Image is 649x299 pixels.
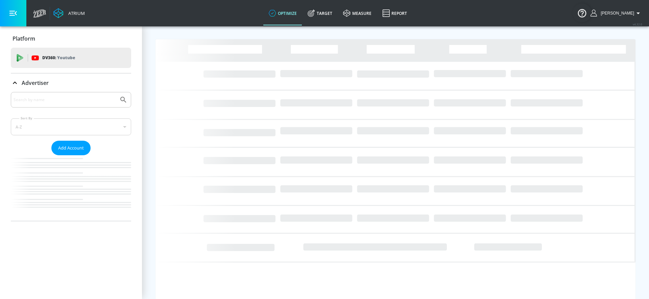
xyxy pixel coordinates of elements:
[11,73,131,92] div: Advertiser
[22,79,49,87] p: Advertiser
[591,9,642,17] button: [PERSON_NAME]
[302,1,338,25] a: Target
[11,118,131,135] div: A-Z
[53,8,85,18] a: Atrium
[51,141,91,155] button: Add Account
[633,22,642,26] span: v 4.32.0
[57,54,75,61] p: Youtube
[19,116,34,120] label: Sort By
[377,1,412,25] a: Report
[263,1,302,25] a: optimize
[11,48,131,68] div: DV360: Youtube
[11,155,131,221] nav: list of Advertiser
[14,95,116,104] input: Search by name
[11,92,131,221] div: Advertiser
[13,35,35,42] p: Platform
[338,1,377,25] a: measure
[573,3,592,22] button: Open Resource Center
[11,29,131,48] div: Platform
[66,10,85,16] div: Atrium
[598,11,634,16] span: login as: anthony.rios@zefr.com
[42,54,75,62] p: DV360:
[58,144,84,152] span: Add Account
